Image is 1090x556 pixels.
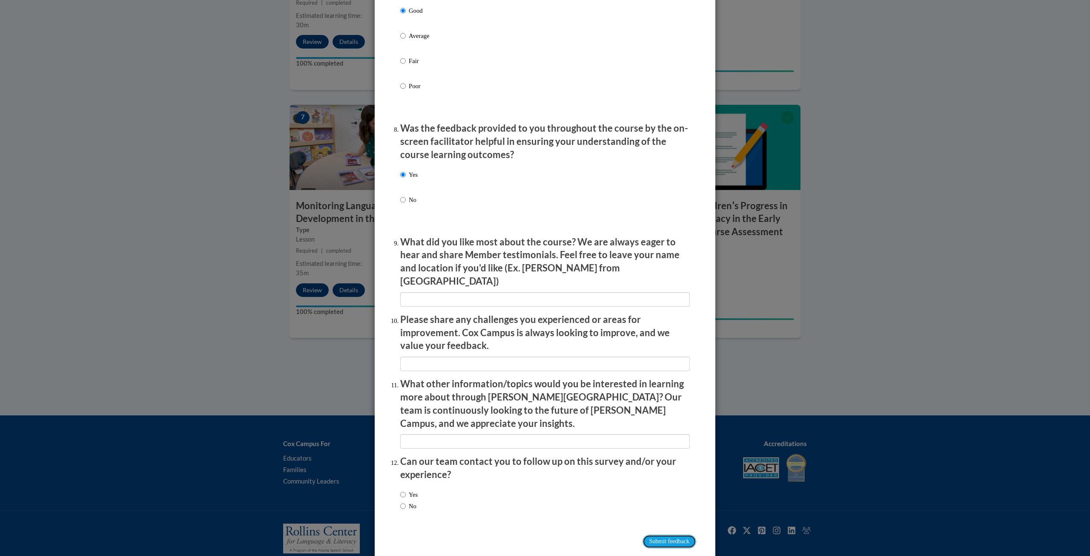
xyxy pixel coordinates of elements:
[400,236,690,288] p: What did you like most about the course? We are always eager to hear and share Member testimonial...
[400,501,406,511] input: No
[400,31,406,40] input: Average
[400,490,406,499] input: Yes
[409,6,432,15] p: Good
[409,31,432,40] p: Average
[400,56,406,66] input: Fair
[400,501,416,511] label: No
[400,313,690,352] p: Please share any challenges you experienced or areas for improvement. Cox Campus is always lookin...
[400,122,690,161] p: Was the feedback provided to you throughout the course by the on-screen facilitator helpful in en...
[400,377,690,430] p: What other information/topics would you be interested in learning more about through [PERSON_NAME...
[643,535,696,548] input: Submit feedback
[400,455,690,481] p: Can our team contact you to follow up on this survey and/or your experience?
[409,81,432,91] p: Poor
[409,170,418,179] p: Yes
[400,490,418,499] label: Yes
[400,6,406,15] input: Good
[409,56,432,66] p: Fair
[409,195,418,205] p: No
[400,81,406,91] input: Poor
[400,170,406,179] input: Yes
[400,195,406,205] input: No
